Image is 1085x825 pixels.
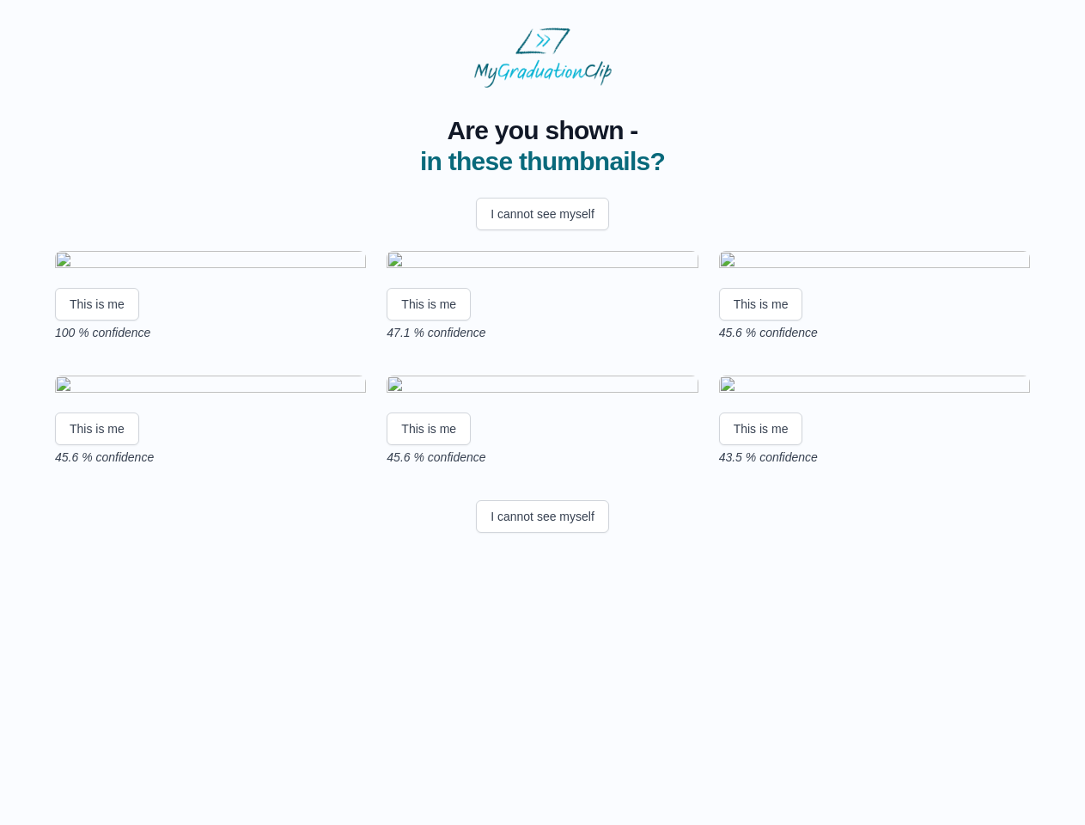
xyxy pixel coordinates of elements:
p: 47.1 % confidence [387,324,698,341]
p: 45.6 % confidence [719,324,1030,341]
button: This is me [55,288,139,321]
img: d96b645919a513124dec95f61bb995aeb26f65c1.gif [719,251,1030,274]
p: 45.6 % confidence [55,449,366,466]
p: 45.6 % confidence [387,449,698,466]
button: This is me [387,412,471,445]
img: 202a6ccddef5b39e48b95fc51f723d0834401045.gif [387,251,698,274]
img: 6762826ea4fd1957cbc68e78393fa913b07879c8.gif [55,251,366,274]
button: This is me [719,288,803,321]
img: MyGraduationClip [474,27,612,88]
img: 8b46034d545bb2390b0430684b7919e2aa2d7211.gif [55,376,366,399]
span: in these thumbnails? [420,147,665,175]
button: I cannot see myself [476,500,609,533]
button: This is me [55,412,139,445]
img: d136626958c560ea42eee8bbf9bb800037628f3f.gif [387,376,698,399]
span: Are you shown - [420,115,665,146]
p: 43.5 % confidence [719,449,1030,466]
img: d2c252e12f0e0633afcb4607cc93729bf46b66ec.gif [719,376,1030,399]
p: 100 % confidence [55,324,366,341]
button: This is me [387,288,471,321]
button: I cannot see myself [476,198,609,230]
button: This is me [719,412,803,445]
